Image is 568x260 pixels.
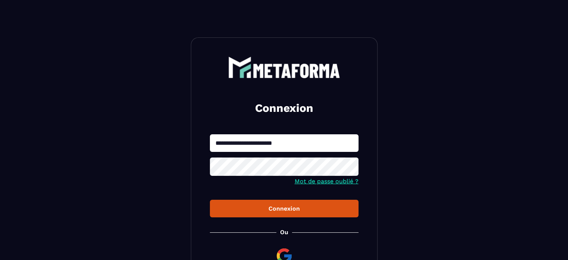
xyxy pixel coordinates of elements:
p: Ou [280,229,288,236]
button: Connexion [210,200,359,217]
div: Connexion [216,205,353,212]
h2: Connexion [219,101,350,116]
a: Mot de passe oublié ? [295,178,359,185]
img: logo [228,56,340,78]
a: logo [210,56,359,78]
